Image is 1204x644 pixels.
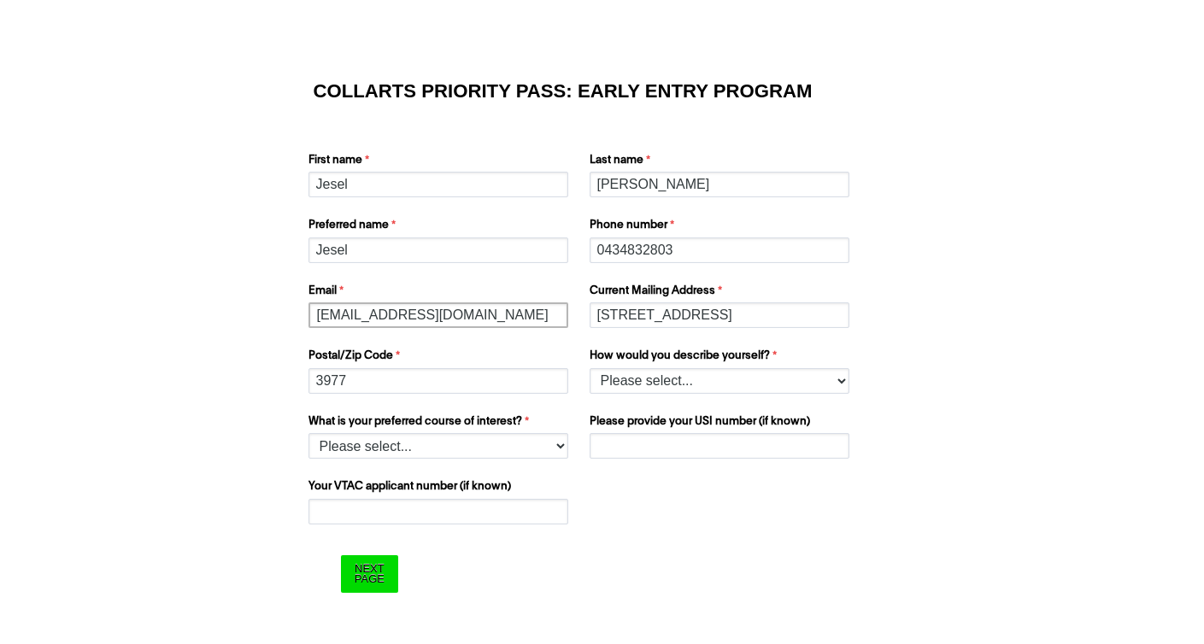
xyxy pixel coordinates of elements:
[590,433,849,459] input: Please provide your USI number (if known)
[590,152,854,173] label: Last name
[341,555,398,592] input: Next Page
[308,499,568,524] input: Your VTAC applicant number (if known)
[590,302,849,328] input: Current Mailing Address
[314,83,891,100] h1: COLLARTS PRIORITY PASS: EARLY ENTRY PROGRAM
[308,413,573,434] label: What is your preferred course of interest?
[308,433,568,459] select: What is your preferred course of interest?
[590,237,849,263] input: Phone number
[308,217,573,237] label: Preferred name
[308,237,568,263] input: Preferred name
[590,368,849,394] select: How would you describe yourself?
[308,478,573,499] label: Your VTAC applicant number (if known)
[590,413,854,434] label: Please provide your USI number (if known)
[308,152,573,173] label: First name
[308,348,573,368] label: Postal/Zip Code
[308,172,568,197] input: First name
[308,283,573,303] label: Email
[590,283,854,303] label: Current Mailing Address
[590,172,849,197] input: Last name
[590,217,854,237] label: Phone number
[308,368,568,394] input: Postal/Zip Code
[308,302,568,328] input: Email
[590,348,854,368] label: How would you describe yourself?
